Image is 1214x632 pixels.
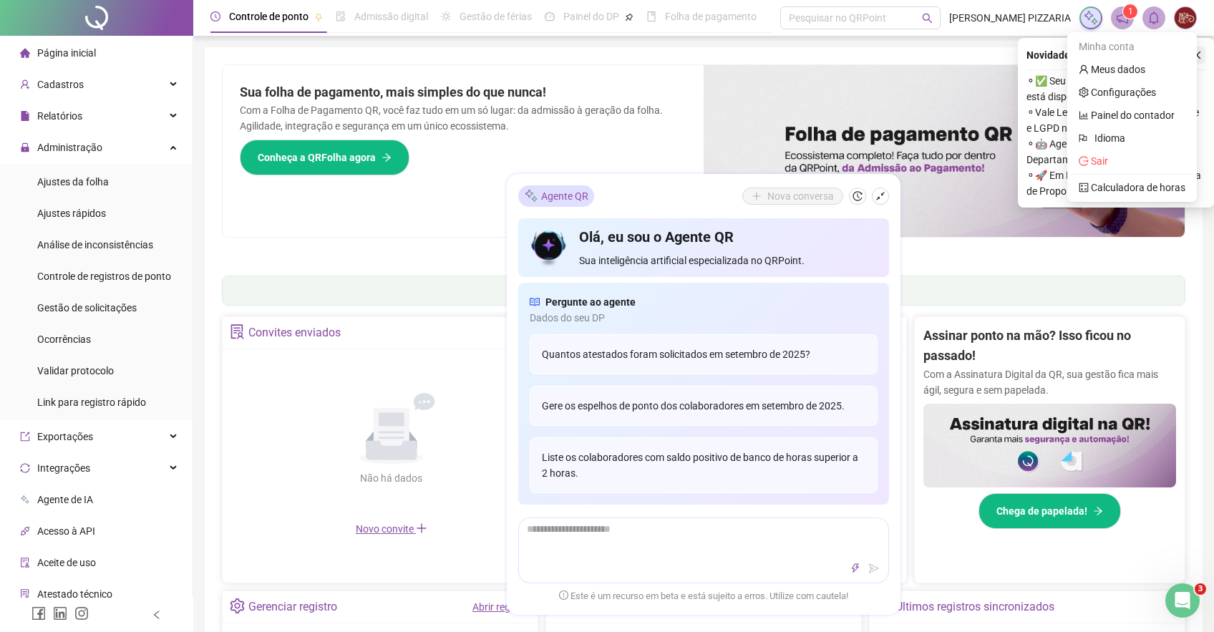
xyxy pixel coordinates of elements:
div: Minha conta [1070,35,1194,58]
span: home [20,48,30,58]
span: audit [20,558,30,568]
div: Últimos registros sincronizados [895,595,1054,619]
span: api [20,526,30,536]
span: Este é um recurso em beta e está sujeito a erros. Utilize com cautela! [559,589,848,603]
button: Chega de papelada! [979,493,1121,529]
span: bell [1147,11,1160,24]
span: ⚬ 🚀 Em Breve, Atualização Obrigatória de Proposta Comercial [1026,167,1205,199]
span: Aceite de uso [37,557,96,568]
h2: Sua folha de pagamento, mais simples do que nunca! [240,82,686,102]
img: banner%2F8d14a306-6205-4263-8e5b-06e9a85ad873.png [704,65,1185,237]
span: Controle de registros de ponto [37,271,171,282]
span: Idioma [1094,130,1177,146]
span: thunderbolt [850,563,860,573]
span: sun [441,11,451,21]
span: lock [20,142,30,152]
span: plus [416,522,427,534]
p: Com a Assinatura Digital da QR, sua gestão fica mais ágil, segura e sem papelada. [923,366,1176,398]
iframe: Intercom live chat [1165,583,1200,618]
span: Ocorrências [37,334,91,345]
a: Abrir registro [472,601,530,613]
span: logout [1079,156,1089,166]
img: banner%2F02c71560-61a6-44d4-94b9-c8ab97240462.png [923,404,1176,488]
span: Ajustes da folha [37,176,109,188]
span: Dados do seu DP [530,310,878,326]
span: Controle de ponto [229,11,309,22]
span: 3 [1195,583,1206,595]
span: Novidades ! [1026,47,1078,63]
span: Gestão de férias [460,11,532,22]
span: Gestão de solicitações [37,302,137,313]
button: send [865,560,883,577]
span: left [152,610,162,620]
span: instagram [74,606,89,621]
span: Painel do DP [563,11,619,22]
span: Folha de pagamento [665,11,757,22]
span: file [20,111,30,121]
span: export [20,432,30,442]
span: book [646,11,656,21]
span: sync [20,463,30,473]
span: shrink [875,191,885,201]
span: 1 [1128,6,1133,16]
img: sparkle-icon.fc2bf0ac1784a2077858766a79e2daf3.svg [524,188,538,203]
img: sparkle-icon.fc2bf0ac1784a2077858766a79e2daf3.svg [1083,10,1099,26]
span: Admissão digital [354,11,428,22]
button: Conheça a QRFolha agora [240,140,409,175]
span: Pergunte ao agente [545,294,636,310]
h4: Olá, eu sou o Agente QR [579,227,878,247]
span: pushpin [314,13,323,21]
span: flag [1079,130,1089,146]
h2: Assinar ponto na mão? Isso ficou no passado! [923,326,1176,366]
span: arrow-right [1093,506,1103,516]
sup: 1 [1123,4,1137,19]
span: Chega de papelada! [996,503,1087,519]
span: linkedin [53,606,67,621]
span: Acesso à API [37,525,95,537]
button: thunderbolt [847,560,864,577]
span: ⚬ Vale Lembrar: Política de Privacidade e LGPD na QRPoint [1026,104,1205,136]
a: bar-chart Painel do contador [1079,110,1175,121]
span: solution [20,589,30,599]
span: setting [230,598,245,613]
span: exclamation-circle [559,590,568,600]
span: [PERSON_NAME] PIZZARIA [949,10,1071,26]
div: Convites enviados [248,321,341,345]
span: Administração [37,142,102,153]
span: arrow-right [382,152,392,162]
span: read [530,294,540,310]
div: Gerenciar registro [248,595,337,619]
span: ⚬ ✅ Seu Checklist de Sucesso do DP está disponível [1026,73,1205,104]
span: Relatórios [37,110,82,122]
span: pushpin [625,13,633,21]
span: Exportações [37,431,93,442]
a: user Meus dados [1079,64,1145,75]
span: file-done [336,11,346,21]
span: Novo convite [356,523,427,535]
span: ⚬ 🤖 Agente QR: sua IA no Departamento Pessoal [1026,136,1205,167]
span: Atestado técnico [37,588,112,600]
div: Agente QR [518,185,594,207]
button: Nova conversa [742,188,843,205]
span: clock-circle [210,11,220,21]
span: Link para registro rápido [37,397,146,408]
span: Análise de inconsistências [37,239,153,251]
span: Validar protocolo [37,365,114,376]
span: search [922,13,933,24]
div: Liste os colaboradores com saldo positivo de banco de horas superior a 2 horas. [530,437,878,493]
span: Cadastros [37,79,84,90]
img: 75547 [1175,7,1196,29]
span: dashboard [545,11,555,21]
span: user-add [20,79,30,89]
div: Quantos atestados foram solicitados em setembro de 2025? [530,334,878,374]
span: solution [230,324,245,339]
a: setting Configurações [1079,87,1156,98]
span: history [853,191,863,201]
span: close [1192,50,1202,60]
span: Sair [1091,155,1108,167]
span: Página inicial [37,47,96,59]
span: Integrações [37,462,90,474]
span: Ajustes rápidos [37,208,106,219]
img: icon [530,227,568,268]
span: Conheça a QRFolha agora [258,150,376,165]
